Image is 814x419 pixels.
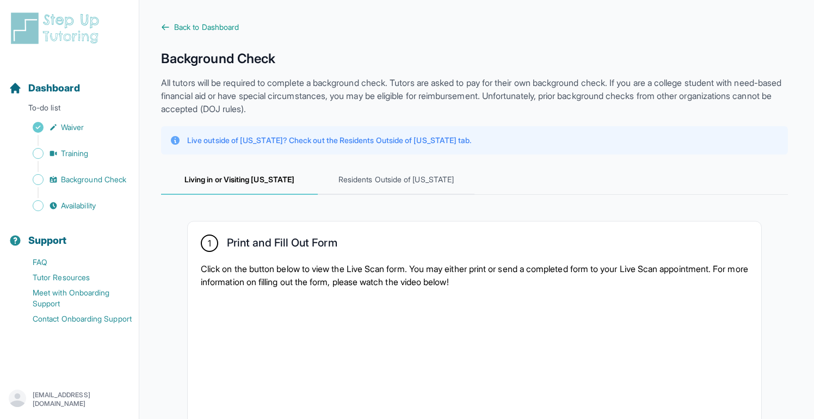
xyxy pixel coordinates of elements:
[4,63,134,100] button: Dashboard
[318,165,474,195] span: Residents Outside of [US_STATE]
[201,262,748,288] p: Click on the button below to view the Live Scan form. You may either print or send a completed fo...
[4,215,134,252] button: Support
[61,200,96,211] span: Availability
[9,285,139,311] a: Meet with Onboarding Support
[9,81,80,96] a: Dashboard
[9,198,139,213] a: Availability
[9,11,106,46] img: logo
[9,255,139,270] a: FAQ
[61,174,126,185] span: Background Check
[161,22,788,33] a: Back to Dashboard
[9,146,139,161] a: Training
[9,311,139,326] a: Contact Onboarding Support
[9,270,139,285] a: Tutor Resources
[161,165,318,195] span: Living in or Visiting [US_STATE]
[61,148,89,159] span: Training
[208,237,211,250] span: 1
[33,391,130,408] p: [EMAIL_ADDRESS][DOMAIN_NAME]
[4,102,134,118] p: To-do list
[161,165,788,195] nav: Tabs
[9,120,139,135] a: Waiver
[9,172,139,187] a: Background Check
[227,236,337,254] h2: Print and Fill Out Form
[9,390,130,409] button: [EMAIL_ADDRESS][DOMAIN_NAME]
[161,50,788,67] h1: Background Check
[28,233,67,248] span: Support
[187,135,471,146] p: Live outside of [US_STATE]? Check out the Residents Outside of [US_STATE] tab.
[174,22,239,33] span: Back to Dashboard
[161,76,788,115] p: All tutors will be required to complete a background check. Tutors are asked to pay for their own...
[61,122,84,133] span: Waiver
[28,81,80,96] span: Dashboard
